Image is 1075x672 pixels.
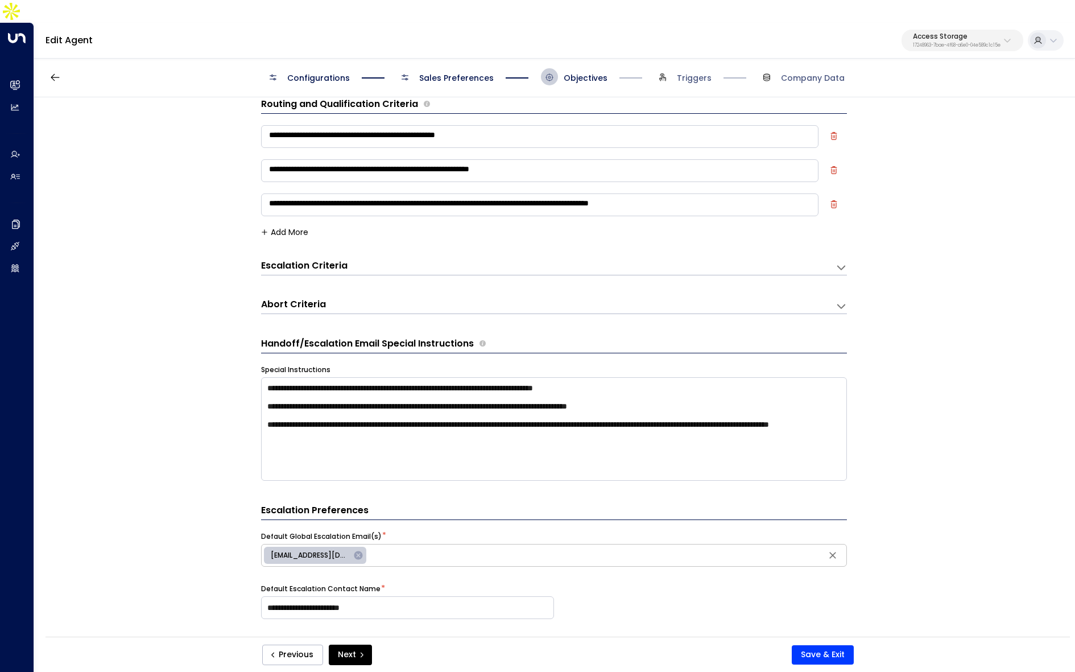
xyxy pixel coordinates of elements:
div: Abort CriteriaDefine the scenarios in which the AI agent should abort or terminate the conversati... [261,298,847,314]
span: Company Data [781,72,845,84]
h3: Escalation Criteria [261,259,348,273]
button: Next [329,645,372,665]
span: [EMAIL_ADDRESS][DOMAIN_NAME] [264,550,357,560]
h3: Handoff/Escalation Email Special Instructions [261,337,474,351]
span: Sales Preferences [419,72,494,84]
button: Clear [824,547,841,564]
label: Default Global Escalation Email(s) [261,531,382,542]
p: 17248963-7bae-4f68-a6e0-04e589c1c15e [913,43,1000,48]
h3: Routing and Qualification Criteria [261,97,418,111]
label: Default Escalation Contact Name [261,584,381,594]
button: Save & Exit [792,645,854,665]
label: Special Instructions [261,365,330,375]
button: Previous [262,645,323,665]
span: Define the criteria the agent uses to determine whether a lead is qualified for further actions l... [424,97,430,111]
h3: Escalation Preferences [261,504,847,520]
span: Configurations [287,72,350,84]
span: Objectives [564,72,607,84]
div: [EMAIL_ADDRESS][DOMAIN_NAME] [264,547,366,564]
p: Access Storage [913,33,1000,40]
div: Escalation CriteriaDefine the scenarios in which the AI agent should escalate the conversation to... [261,259,847,275]
button: Access Storage17248963-7bae-4f68-a6e0-04e589c1c15e [902,30,1023,51]
a: Edit Agent [46,34,93,47]
button: Add More [261,228,308,237]
h3: Abort Criteria [261,298,326,311]
span: Triggers [677,72,712,84]
span: Provide any specific instructions for the content of handoff or escalation emails. These notes gu... [479,337,486,351]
